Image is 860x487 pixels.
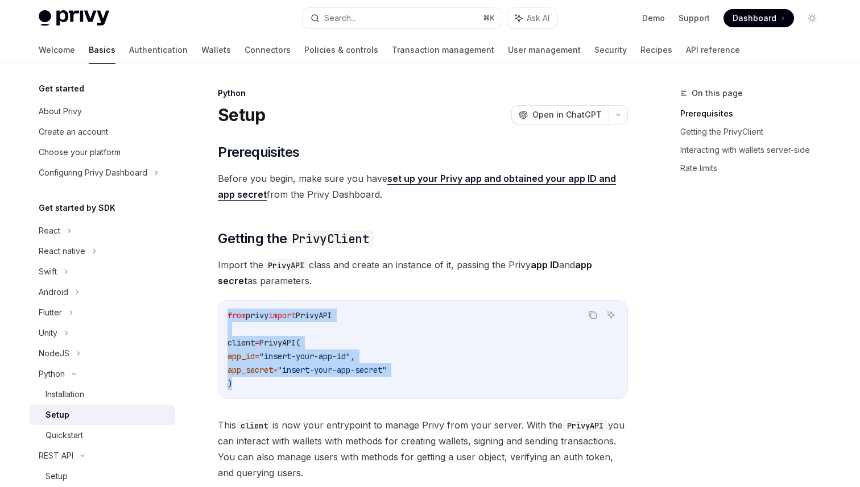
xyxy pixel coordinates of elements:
code: client [236,419,272,432]
a: Demo [642,13,665,24]
img: light logo [39,10,109,26]
strong: app ID [531,259,559,270]
a: Choose your platform [30,142,175,163]
div: React [39,224,60,238]
a: Quickstart [30,425,175,446]
button: Copy the contents from the code block [585,307,600,322]
span: "insert-your-app-secret" [278,365,387,375]
code: PrivyAPI [263,259,309,272]
a: Wallets [201,36,231,64]
a: Connectors [245,36,291,64]
div: Android [39,285,68,299]
span: privy [246,310,268,320]
div: Unity [39,326,57,340]
span: = [255,338,259,348]
span: Before you begin, make sure you have from the Privy Dashboard. [218,170,628,202]
h5: Get started by SDK [39,201,115,215]
div: React native [39,244,85,258]
a: Support [679,13,710,24]
div: Python [39,367,65,381]
code: PrivyAPI [563,419,608,432]
div: Create an account [39,125,108,139]
span: This is now your entrypoint to manage Privy from your server. With the you can interact with wall... [218,417,628,481]
a: Interacting with wallets server-side [680,141,830,159]
button: Toggle dark mode [803,9,821,27]
div: Setup [46,408,69,422]
div: Setup [46,469,68,483]
span: Open in ChatGPT [532,109,602,120]
div: Choose your platform [39,145,121,159]
span: PrivyAPI( [259,338,300,348]
a: Recipes [640,36,672,64]
a: Create an account [30,122,175,142]
a: Transaction management [392,36,494,64]
button: Ask AI [603,307,618,322]
span: Prerequisites [218,143,299,161]
span: app_id [228,351,255,361]
a: Getting the PrivyClient [680,123,830,141]
span: Dashboard [733,13,776,24]
code: PrivyClient [287,230,374,248]
span: Ask AI [527,13,549,24]
a: Dashboard [723,9,794,27]
span: app_secret [228,365,273,375]
div: Installation [46,388,84,401]
a: Welcome [39,36,75,64]
a: Prerequisites [680,105,830,123]
div: About Privy [39,105,82,118]
a: Policies & controls [304,36,378,64]
span: = [273,365,278,375]
a: Installation [30,384,175,405]
span: from [228,310,246,320]
a: set up your Privy app and obtained your app ID and app secret [218,173,616,201]
span: "insert-your-app-id" [259,351,350,361]
a: API reference [686,36,740,64]
span: , [350,351,355,361]
a: Setup [30,466,175,486]
span: import [268,310,296,320]
a: Basics [89,36,115,64]
span: PrivyAPI [296,310,332,320]
div: Search... [324,11,356,25]
button: Open in ChatGPT [511,105,609,124]
div: Quickstart [46,428,83,442]
span: ⌘ K [483,14,495,23]
div: Configuring Privy Dashboard [39,166,147,180]
h1: Setup [218,105,265,125]
div: NodeJS [39,347,69,360]
span: Import the class and create an instance of it, passing the Privy and as parameters. [218,257,628,289]
div: Swift [39,265,57,278]
div: Flutter [39,306,62,319]
div: REST API [39,449,73,463]
button: Ask AI [507,8,557,28]
a: Security [594,36,627,64]
span: On this page [692,86,743,100]
a: About Privy [30,101,175,122]
span: = [255,351,259,361]
a: Rate limits [680,159,830,177]
a: Setup [30,405,175,425]
div: Python [218,88,628,99]
span: Getting the [218,230,374,248]
a: Authentication [129,36,188,64]
button: Search...⌘K [303,8,502,28]
span: ) [228,378,232,389]
a: User management [508,36,581,64]
h5: Get started [39,82,84,95]
span: client [228,338,255,348]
